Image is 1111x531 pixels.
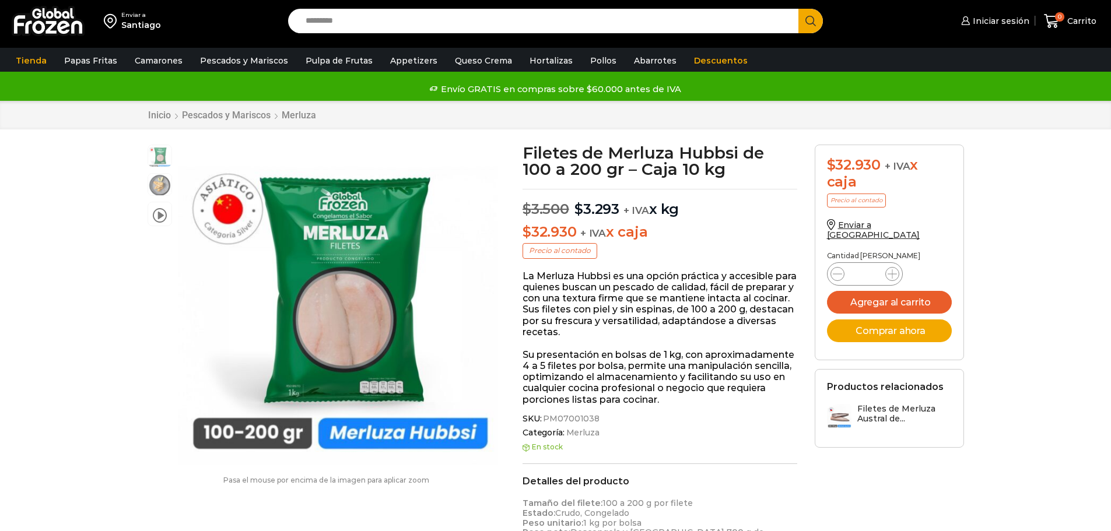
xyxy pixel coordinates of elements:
[58,50,123,72] a: Papas Fritas
[523,201,531,217] span: $
[523,189,797,218] p: x kg
[574,201,619,217] bdi: 3.293
[523,201,569,217] bdi: 3.500
[523,223,576,240] bdi: 32.930
[827,156,836,173] span: $
[574,201,583,217] span: $
[300,50,378,72] a: Pulpa de Frutas
[688,50,753,72] a: Descuentos
[181,110,271,121] a: Pescados y Mariscos
[798,9,823,33] button: Search button
[854,266,876,282] input: Product quantity
[148,110,317,121] nav: Breadcrumb
[565,428,600,438] a: Merluza
[104,11,121,31] img: address-field-icon.svg
[857,404,952,424] h3: Filetes de Merluza Austral de...
[827,252,952,260] p: Cantidad [PERSON_NAME]
[827,319,952,342] button: Comprar ahora
[523,145,797,177] h1: Filetes de Merluza Hubbsi de 100 a 200 gr – Caja 10 kg
[541,414,600,424] span: PM07001038
[580,227,606,239] span: + IVA
[129,50,188,72] a: Camarones
[148,174,171,197] span: plato-merluza
[148,476,506,484] p: Pasa el mouse por encima de la imagen para aplicar zoom
[524,50,579,72] a: Hortalizas
[1055,12,1064,22] span: 0
[584,50,622,72] a: Pollos
[523,223,531,240] span: $
[1041,8,1099,35] a: 0 Carrito
[827,291,952,314] button: Agregar al carrito
[10,50,52,72] a: Tienda
[523,224,797,241] p: x caja
[194,50,294,72] a: Pescados y Mariscos
[148,145,171,168] span: filete de merluza
[827,404,952,429] a: Filetes de Merluza Austral de...
[523,349,797,405] p: Su presentación en bolsas de 1 kg, con aproximadamente 4 a 5 filetes por bolsa, permite una manip...
[449,50,518,72] a: Queso Crema
[827,156,881,173] bdi: 32.930
[628,50,682,72] a: Abarrotes
[523,428,797,438] span: Categoría:
[523,270,797,337] p: La Merluza Hubbsi es una opción práctica y accesible para quienes buscan un pescado de calidad, f...
[121,19,161,31] div: Santiago
[827,220,920,240] a: Enviar a [GEOGRAPHIC_DATA]
[121,11,161,19] div: Enviar a
[523,476,797,487] h2: Detalles del producto
[623,205,649,216] span: + IVA
[827,194,886,208] p: Precio al contado
[148,110,171,121] a: Inicio
[523,518,583,528] strong: Peso unitario:
[523,414,797,424] span: SKU:
[1064,15,1096,27] span: Carrito
[523,243,597,258] p: Precio al contado
[885,160,910,172] span: + IVA
[827,381,944,392] h2: Productos relacionados
[523,443,797,451] p: En stock
[970,15,1029,27] span: Iniciar sesión
[523,508,555,518] strong: Estado:
[827,157,952,191] div: x caja
[384,50,443,72] a: Appetizers
[281,110,317,121] a: Merluza
[958,9,1029,33] a: Iniciar sesión
[523,498,602,508] strong: Tamaño del filete:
